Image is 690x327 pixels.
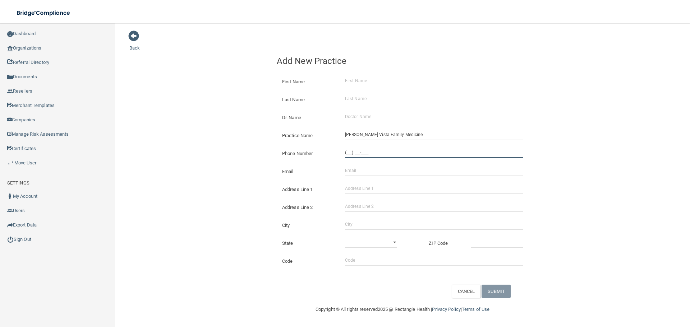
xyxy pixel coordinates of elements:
[7,46,13,51] img: organization-icon.f8decf85.png
[345,111,523,122] input: Doctor Name
[345,93,523,104] input: Last Name
[423,239,465,248] label: ZIP Code
[271,298,534,321] div: Copyright © All rights reserved 2025 @ Rectangle Health | |
[7,236,14,243] img: ic_power_dark.7ecde6b1.png
[345,129,523,140] input: Practice Name
[277,131,340,140] label: Practice Name
[277,56,528,66] h4: Add New Practice
[7,179,29,187] label: SETTINGS
[345,165,523,176] input: Email
[7,159,14,167] img: briefcase.64adab9b.png
[471,237,523,248] input: _____
[11,6,77,20] img: bridge_compliance_login_screen.278c3ca4.svg
[345,255,523,266] input: Code
[452,285,481,298] button: CANCEL
[462,307,489,312] a: Terms of Use
[345,75,523,86] input: First Name
[277,95,340,104] label: Last Name
[7,193,13,199] img: ic_user_dark.df1a06c3.png
[7,31,13,37] img: ic_dashboard_dark.d01f4a41.png
[7,74,13,80] img: icon-documents.8dae5593.png
[566,276,681,305] iframe: Drift Widget Chat Controller
[7,89,13,94] img: ic_reseller.de258add.png
[432,307,460,312] a: Privacy Policy
[7,208,13,214] img: icon-users.e205127d.png
[277,203,340,212] label: Address Line 2
[277,167,340,176] label: Email
[277,185,340,194] label: Address Line 1
[345,183,523,194] input: Address Line 1
[129,37,140,51] a: Back
[277,149,340,158] label: Phone Number
[345,219,523,230] input: City
[277,113,340,122] label: Dr. Name
[7,222,13,228] img: icon-export.b9366987.png
[345,201,523,212] input: Address Line 2
[277,257,340,266] label: Code
[277,239,340,248] label: State
[482,285,511,298] button: SUBMIT
[277,78,340,86] label: First Name
[277,221,340,230] label: City
[345,147,523,158] input: (___) ___-____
